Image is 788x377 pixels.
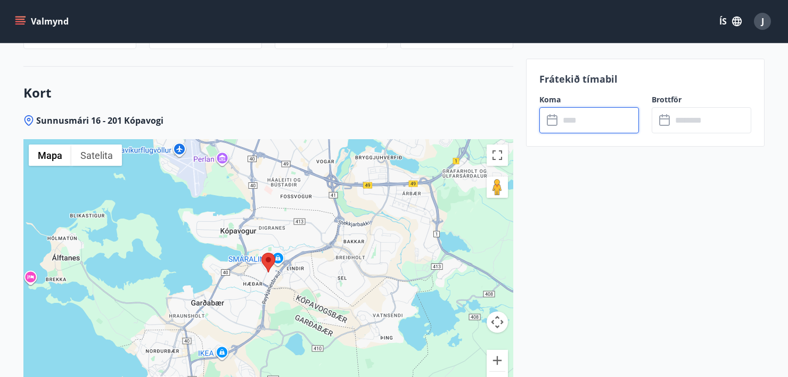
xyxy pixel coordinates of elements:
[539,94,639,105] label: Koma
[23,84,513,102] h3: Kort
[761,15,764,27] span: J
[539,72,751,86] p: Frátekið tímabil
[29,145,71,166] button: Pokaż mapę ulic
[487,145,508,166] button: Włącz widok pełnoekranowy
[487,177,508,198] button: Przeciągnij Pegmana na mapę, by otworzyć widok Street View
[487,350,508,371] button: Powiększ
[13,12,73,31] button: menu
[36,115,163,126] span: Sunnusmári 16 - 201 Kópavogi
[487,311,508,333] button: Sterowanie kamerą na mapie
[713,12,748,31] button: ÍS
[71,145,122,166] button: Pokaż zdjęcia satelitarne
[652,94,751,105] label: Brottför
[750,9,775,34] button: J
